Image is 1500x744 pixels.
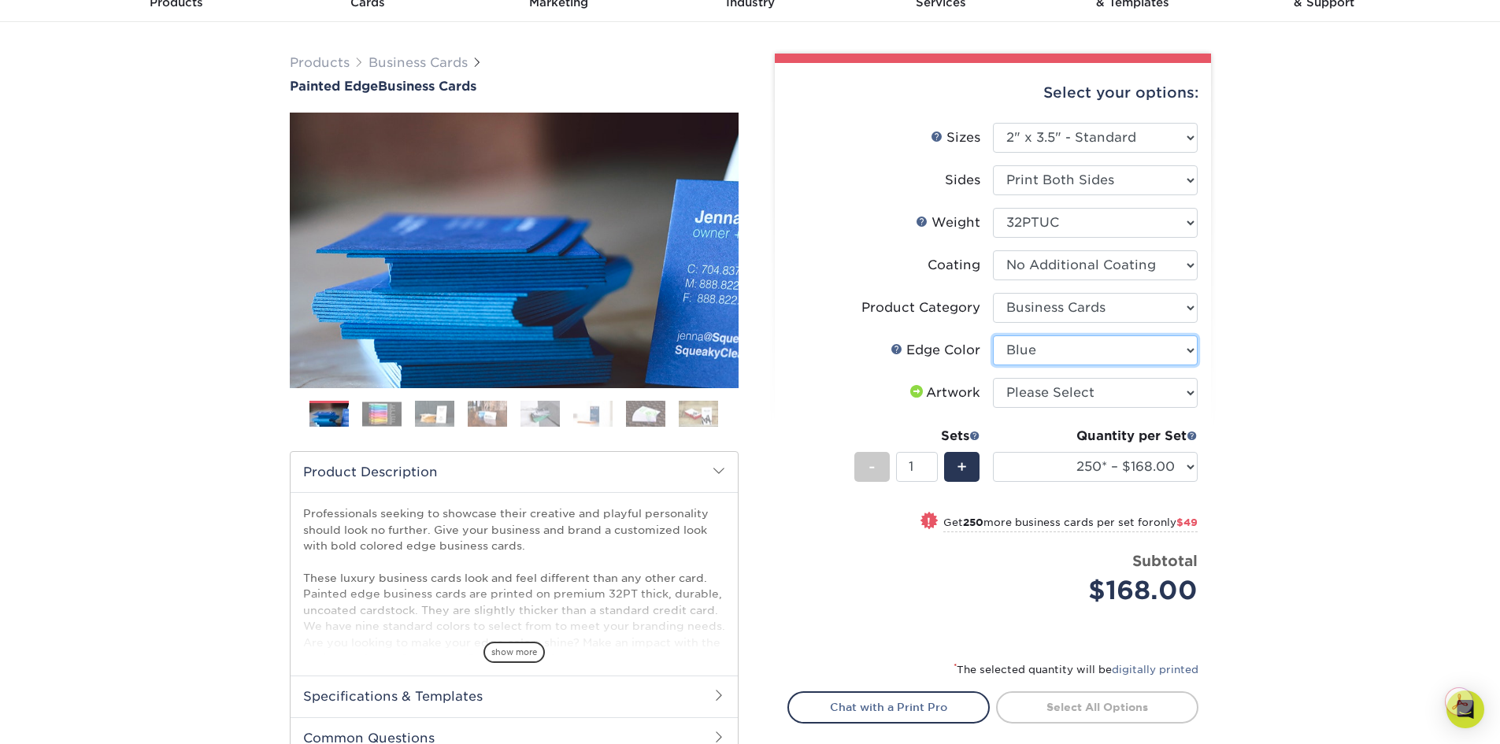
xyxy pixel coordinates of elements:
div: Edge Color [891,341,980,360]
img: Business Cards 02 [362,402,402,426]
a: Products [290,55,350,70]
a: Business Cards [369,55,468,70]
div: Coating [928,256,980,275]
a: Painted EdgeBusiness Cards [290,79,739,94]
span: $49 [1176,516,1198,528]
h2: Specifications & Templates [291,676,738,716]
small: Get more business cards per set for [943,516,1198,532]
a: Select All Options [996,691,1198,723]
img: Business Cards 06 [573,400,613,428]
span: show more [483,642,545,663]
div: Quantity per Set [993,427,1198,446]
img: Business Cards 04 [468,400,507,428]
div: Artwork [907,383,980,402]
img: Business Cards 05 [520,400,560,428]
span: ! [927,513,931,530]
div: Select your options: [787,63,1198,123]
h2: Product Description [291,452,738,492]
div: Sets [854,427,980,446]
img: Business Cards 08 [679,400,718,428]
strong: 250 [963,516,983,528]
div: Sides [945,171,980,190]
div: $168.00 [1005,572,1198,609]
div: Weight [916,213,980,232]
span: + [957,455,967,479]
a: digitally printed [1112,664,1198,676]
a: Chat with a Print Pro [787,691,990,723]
img: Business Cards 03 [415,400,454,428]
div: Sizes [931,128,980,147]
span: - [869,455,876,479]
h1: Business Cards [290,79,739,94]
img: Business Cards 07 [626,400,665,428]
small: The selected quantity will be [954,664,1198,676]
strong: Subtotal [1132,552,1198,569]
span: only [1154,516,1198,528]
img: Business Cards 01 [309,395,349,435]
span: Painted Edge [290,79,378,94]
div: Product Category [861,298,980,317]
img: Painted Edge 01 [290,26,739,475]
